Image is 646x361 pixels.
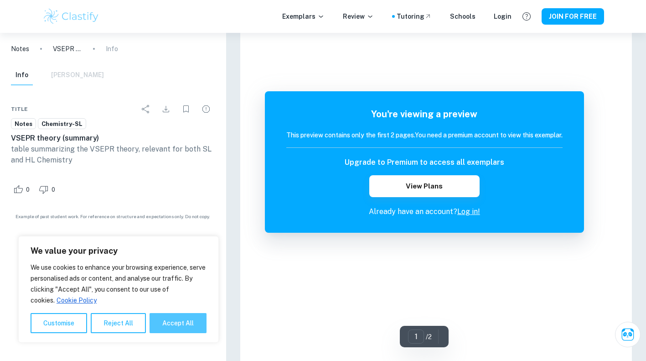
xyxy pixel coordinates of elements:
[21,185,35,194] span: 0
[137,100,155,118] div: Share
[47,185,60,194] span: 0
[615,322,641,347] button: Ask Clai
[38,120,86,129] span: Chemistry-SL
[11,44,29,54] a: Notes
[343,11,374,21] p: Review
[91,313,146,333] button: Reject All
[494,11,512,21] a: Login
[31,246,207,256] p: We value your privacy
[450,11,475,21] a: Schools
[11,213,215,220] span: Example of past student work. For reference on structure and expectations only. Do not copy.
[282,11,325,21] p: Exemplars
[53,44,82,54] p: VSEPR theory (summary)
[31,262,207,306] p: We use cookies to enhance your browsing experience, serve personalised ads or content, and analys...
[11,65,33,85] button: Info
[11,182,35,197] div: Like
[426,332,432,342] p: / 2
[11,120,36,129] span: Notes
[286,107,563,121] h5: You're viewing a preview
[11,133,215,144] h6: VSEPR theory (summary)
[286,130,563,140] h6: This preview contains only the first 2 pages. You need a premium account to view this exemplar.
[197,100,215,118] div: Report issue
[11,144,215,166] p: table summarizing the VSEPR theory, relevant for both SL and HL Chemistry
[56,296,97,304] a: Cookie Policy
[542,8,604,25] button: JOIN FOR FREE
[177,100,195,118] div: Bookmark
[157,100,175,118] div: Download
[106,44,118,54] p: Info
[38,118,86,130] a: Chemistry-SL
[18,236,219,343] div: We value your privacy
[397,11,432,21] a: Tutoring
[150,313,207,333] button: Accept All
[345,157,504,168] h6: Upgrade to Premium to access all exemplars
[11,118,36,130] a: Notes
[36,182,60,197] div: Dislike
[42,7,100,26] img: Clastify logo
[369,175,480,197] button: View Plans
[11,105,28,113] span: Title
[286,206,563,217] p: Already have an account?
[457,207,480,216] a: Log in!
[31,313,87,333] button: Customise
[519,9,534,24] button: Help and Feedback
